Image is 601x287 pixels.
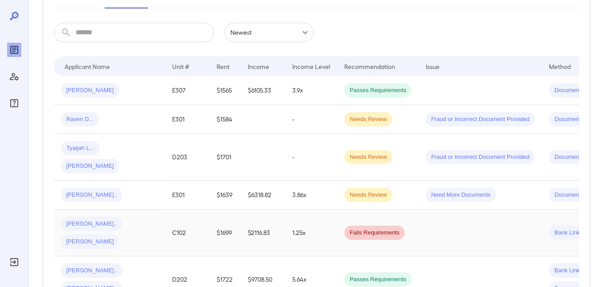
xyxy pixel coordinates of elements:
td: - [285,134,337,181]
td: E301 [165,105,210,134]
span: [PERSON_NAME].. [61,191,122,199]
div: Income [248,61,269,72]
div: Reports [7,43,21,57]
div: Applicant Name [65,61,110,72]
td: E307 [165,76,210,105]
div: Issue [426,61,440,72]
span: Bank Link [549,267,585,275]
td: $1565 [210,76,241,105]
span: Fails Requirements [344,229,405,237]
td: $6105.33 [241,76,285,105]
span: Tyaijah L... [61,144,100,153]
td: $1701 [210,134,241,181]
td: E301 [165,181,210,210]
span: Needs Review [344,191,392,199]
td: 3.9x [285,76,337,105]
td: $2116.83 [241,210,285,256]
span: Fraud or Incorrect Document Provided [426,153,535,162]
td: 3.86x [285,181,337,210]
span: Need More Documents [426,191,496,199]
span: [PERSON_NAME].. [61,267,122,275]
div: Unit # [172,61,189,72]
div: Newest [225,23,314,42]
span: Passes Requirements [344,275,411,284]
td: - [285,105,337,134]
td: $6318.82 [241,181,285,210]
td: $1639 [210,181,241,210]
span: Fraud or Incorrect Document Provided [426,115,535,124]
span: [PERSON_NAME].. [61,220,122,228]
span: Bank Link [549,229,585,237]
div: Rent [217,61,231,72]
td: $1584 [210,105,241,134]
td: $1699 [210,210,241,256]
span: Raven D... [61,115,99,124]
td: C102 [165,210,210,256]
div: Manage Users [7,69,21,84]
td: 1.25x [285,210,337,256]
div: Method [549,61,571,72]
span: Needs Review [344,115,392,124]
div: Income Level [292,61,330,72]
div: FAQ [7,96,21,110]
td: D203 [165,134,210,181]
div: Recommendation [344,61,395,72]
span: [PERSON_NAME] [61,162,119,170]
div: Log Out [7,255,21,269]
span: [PERSON_NAME] [61,238,119,246]
span: [PERSON_NAME] [61,86,119,95]
span: Passes Requirements [344,86,411,95]
span: Needs Review [344,153,392,162]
